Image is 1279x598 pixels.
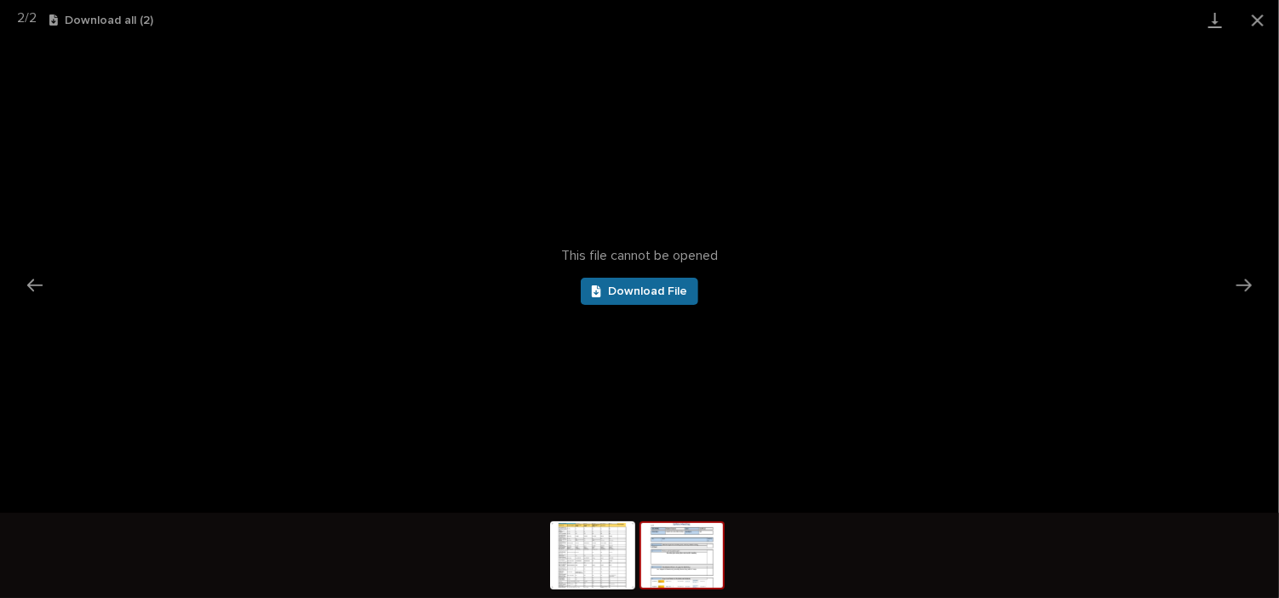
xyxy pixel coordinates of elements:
button: Download all (2) [49,14,153,26]
img: https%3A%2F%2Fv5.airtableusercontent.com%2Fv3%2Fu%2F45%2F45%2F1757937600000%2FF8czLarqiW5dP4GC-3t... [552,523,634,588]
button: Next slide [1226,268,1262,302]
span: Download File [608,285,687,297]
img: https%3A%2F%2Fv5.airtableusercontent.com%2Fv3%2Fu%2F45%2F45%2F1757937600000%2F4mPeheh1cqMF4TsDVb9... [641,523,723,588]
button: Previous slide [17,268,53,302]
a: Download File [581,278,698,305]
span: 2 [17,11,25,25]
span: This file cannot be opened [561,248,718,264]
span: 2 [29,11,37,25]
